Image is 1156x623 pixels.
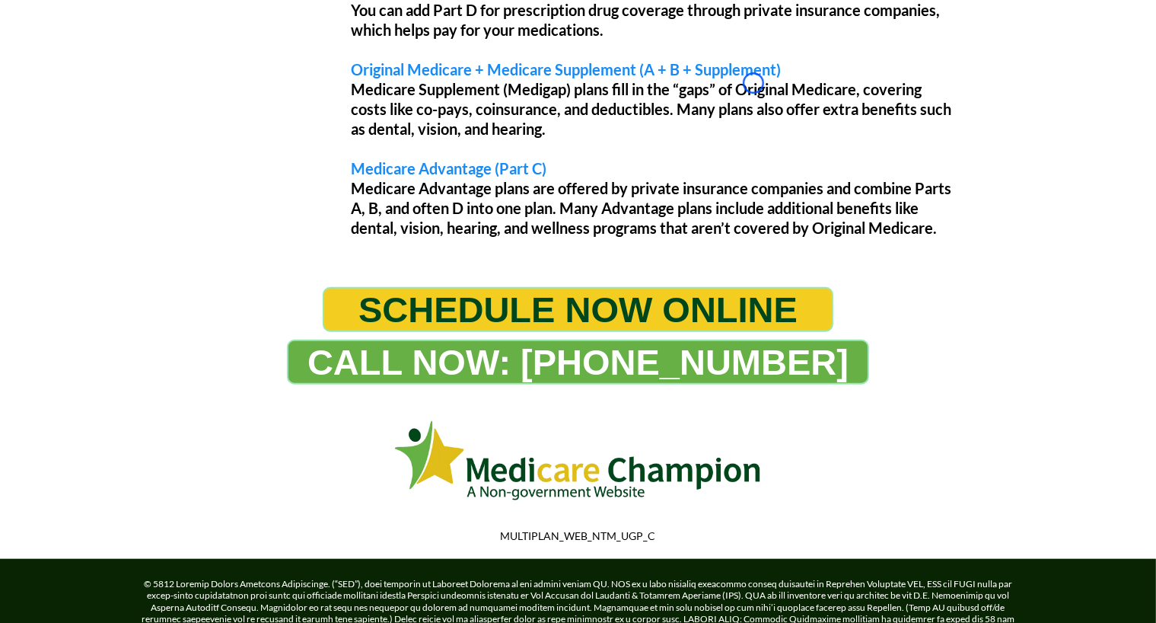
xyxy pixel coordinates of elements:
[352,159,547,177] span: Medicare Advantage (Part C)
[352,60,782,78] span: Original Medicare + Medicare Supplement (A + B + Supplement)
[323,287,833,332] a: SCHEDULE NOW ONLINE
[307,341,849,383] span: CALL NOW: [PHONE_NUMBER]
[141,529,1016,543] p: MULTIPLAN_WEB_NTM_UGP_C
[352,79,959,139] p: Medicare Supplement (Medigap) plans fill in the “gaps” of Original Medicare, covering costs like ...
[287,340,869,385] a: CALL NOW: 1-888-344-8881
[358,289,798,331] span: SCHEDULE NOW ONLINE
[352,178,959,238] p: Medicare Advantage plans are offered by private insurance companies and combine Parts A, B, and o...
